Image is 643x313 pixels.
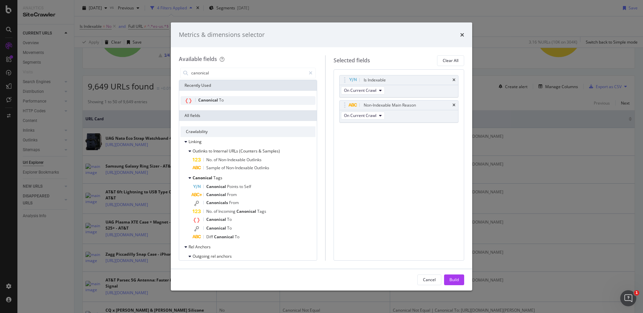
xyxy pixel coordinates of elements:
div: Crawlability [181,126,315,137]
span: Internal [213,148,229,154]
span: & [259,148,263,154]
div: Selected fields [334,57,370,64]
div: Cancel [423,277,436,283]
div: Is IndexabletimesOn Current Crawl [339,75,458,98]
div: Is Indexable [364,77,386,83]
button: On Current Crawl [341,86,385,95]
div: modal [171,22,472,291]
span: No. [206,157,214,163]
span: Canonical [206,225,227,231]
span: On Current Crawl [344,87,376,93]
span: of [221,165,226,171]
span: to [209,148,213,154]
span: From [229,200,239,205]
span: Canonical [198,97,219,103]
span: to [239,184,244,189]
div: Metrics & dimensions selector [179,30,265,39]
span: Canonical [193,175,213,181]
span: No. [206,208,214,214]
span: Incoming [218,208,236,214]
span: Tags [257,208,266,214]
span: To [235,234,239,240]
span: On Current Crawl [344,113,376,118]
span: 1 [634,290,639,296]
span: Self [244,184,251,189]
div: times [460,30,464,39]
span: From [227,192,237,197]
span: Outlinks [246,157,262,163]
div: All fields [179,110,317,121]
div: Recently Used [179,80,317,91]
input: Search by field name [191,68,306,78]
span: Canonical [206,216,227,222]
iframe: Intercom live chat [620,290,636,306]
span: Outlinks [254,165,269,171]
div: Non-Indexable Main ReasontimesOn Current Crawl [339,100,458,123]
div: Build [449,277,459,283]
span: Rel [189,244,195,250]
span: Non-Indexable [226,165,254,171]
button: Clear All [437,55,464,66]
span: Canonicals [206,200,229,205]
span: anchors [217,253,232,259]
span: To [227,216,232,222]
div: Non-Indexable Main Reason [364,102,416,109]
span: Anchors [195,244,211,250]
span: Canonical [206,192,227,197]
span: To [227,225,232,231]
span: Linking [189,139,202,144]
span: Non-Indexable [218,157,246,163]
span: Outgoing [193,253,211,259]
span: URLs [229,148,239,154]
div: Available fields [179,55,217,63]
span: Canonical [214,234,235,240]
span: Samples) [263,148,280,154]
div: times [452,103,455,107]
span: Tags [213,175,222,181]
span: Canonical [206,184,227,189]
button: Cancel [417,274,441,285]
span: Points [227,184,239,189]
div: times [452,78,455,82]
span: Sample [206,165,221,171]
span: Canonical [236,208,257,214]
span: rel [211,253,217,259]
span: Outlinks [193,148,209,154]
span: Diff [206,234,214,240]
div: Clear All [443,58,458,63]
span: (Counters [239,148,259,154]
span: of [214,157,218,163]
span: To [219,97,224,103]
span: of [214,208,218,214]
button: Build [444,274,464,285]
button: On Current Crawl [341,112,385,120]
